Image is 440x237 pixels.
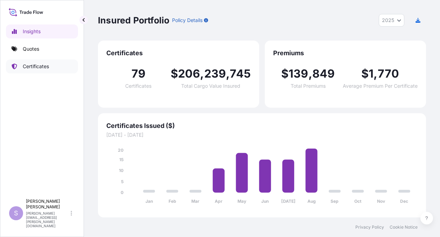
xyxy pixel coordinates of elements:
[14,210,18,217] span: S
[98,15,169,26] p: Insured Portfolio
[106,49,251,57] span: Certificates
[191,199,199,204] tspan: Mar
[308,68,312,79] span: ,
[121,179,123,184] tspan: 5
[132,68,146,79] span: 79
[237,199,247,204] tspan: May
[343,84,418,88] span: Average Premium Per Certificate
[6,59,78,73] a: Certificates
[281,199,296,204] tspan: [DATE]
[281,68,289,79] span: $
[378,68,399,79] span: 770
[400,199,408,204] tspan: Dec
[23,63,49,70] p: Certificates
[374,68,377,79] span: ,
[291,84,326,88] span: Total Premiums
[273,49,418,57] span: Premiums
[355,224,384,230] a: Privacy Policy
[200,68,204,79] span: ,
[379,14,404,27] button: Year Selector
[26,199,69,210] p: [PERSON_NAME] [PERSON_NAME]
[23,45,39,52] p: Quotes
[26,211,69,228] p: [PERSON_NAME][EMAIL_ADDRESS][PERSON_NAME][DOMAIN_NAME]
[312,68,335,79] span: 849
[6,42,78,56] a: Quotes
[106,131,418,138] span: [DATE] - [DATE]
[118,148,123,153] tspan: 20
[215,199,222,204] tspan: Apr
[23,28,41,35] p: Insights
[6,24,78,38] a: Insights
[106,122,418,130] span: Certificates Issued ($)
[369,68,374,79] span: 1
[204,68,226,79] span: 239
[119,168,123,173] tspan: 10
[261,199,269,204] tspan: Jun
[377,199,385,204] tspan: Nov
[181,84,240,88] span: Total Cargo Value Insured
[361,68,369,79] span: $
[172,17,203,24] p: Policy Details
[390,224,418,230] a: Cookie Notice
[382,17,394,24] span: 2025
[178,68,200,79] span: 206
[354,199,362,204] tspan: Oct
[121,190,123,195] tspan: 0
[119,157,123,162] tspan: 15
[230,68,251,79] span: 745
[125,84,151,88] span: Certificates
[169,199,176,204] tspan: Feb
[331,199,339,204] tspan: Sep
[289,68,308,79] span: 139
[146,199,153,204] tspan: Jan
[171,68,178,79] span: $
[307,199,316,204] tspan: Aug
[226,68,230,79] span: ,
